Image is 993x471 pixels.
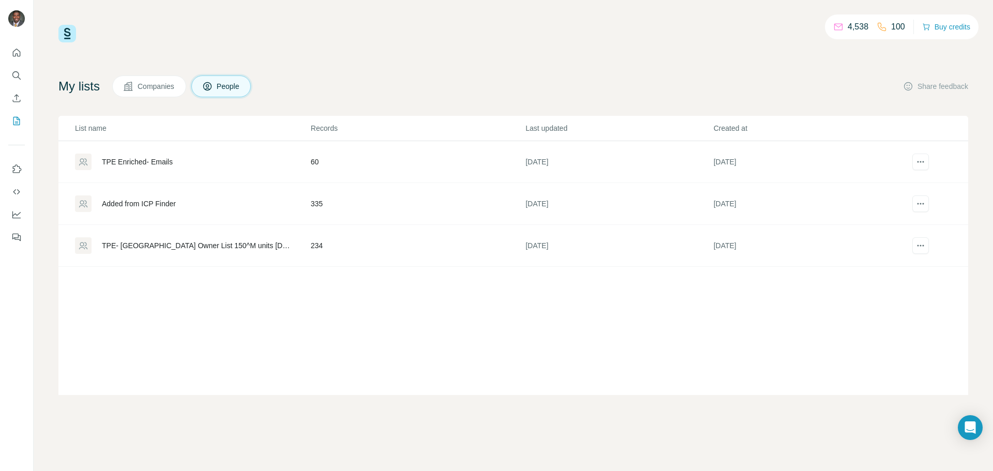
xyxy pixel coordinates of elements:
div: TPE- [GEOGRAPHIC_DATA] Owner List 150^M units [DATE] [102,240,293,251]
button: My lists [8,112,25,130]
p: Last updated [525,123,712,133]
button: Share feedback [903,81,968,92]
td: [DATE] [713,225,901,267]
button: actions [912,154,929,170]
button: Buy credits [922,20,970,34]
div: Added from ICP Finder [102,199,176,209]
div: Open Intercom Messenger [958,415,983,440]
button: Dashboard [8,205,25,224]
button: Enrich CSV [8,89,25,108]
img: Surfe Logo [58,25,76,42]
p: 100 [891,21,905,33]
button: Search [8,66,25,85]
td: 335 [310,183,525,225]
td: [DATE] [713,183,901,225]
p: Created at [714,123,900,133]
button: Use Surfe on LinkedIn [8,160,25,178]
p: 4,538 [848,21,868,33]
button: actions [912,195,929,212]
td: [DATE] [525,225,713,267]
div: TPE Enriched- Emails [102,157,173,167]
img: Avatar [8,10,25,27]
td: [DATE] [525,183,713,225]
h4: My lists [58,78,100,95]
button: Feedback [8,228,25,247]
button: Quick start [8,43,25,62]
p: List name [75,123,310,133]
td: [DATE] [713,141,901,183]
p: Records [311,123,524,133]
span: People [217,81,240,92]
td: 60 [310,141,525,183]
td: [DATE] [525,141,713,183]
span: Companies [138,81,175,92]
button: actions [912,237,929,254]
button: Use Surfe API [8,183,25,201]
td: 234 [310,225,525,267]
